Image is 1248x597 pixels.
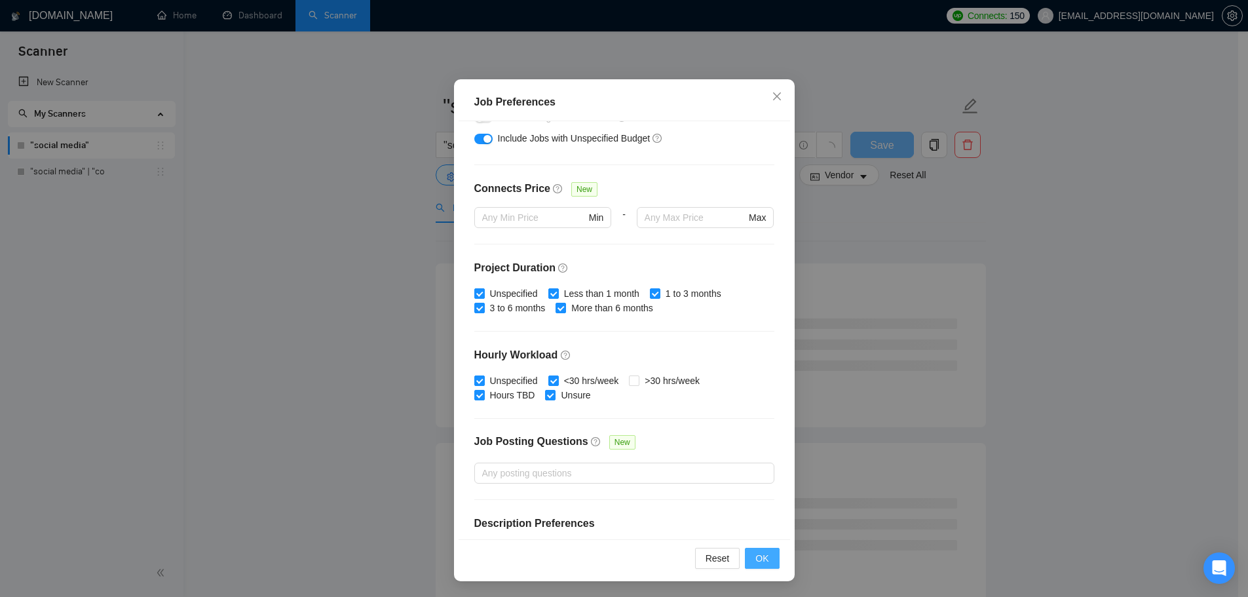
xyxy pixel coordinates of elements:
span: Unsure [556,388,596,402]
span: 1 to 3 months [660,286,727,301]
span: Unspecified [485,374,543,388]
span: Less than 1 month [559,286,645,301]
button: Close [759,79,795,115]
span: question-circle [591,436,601,447]
h4: Connects Price [474,181,550,197]
span: Max [749,210,766,225]
button: OK [745,548,779,569]
span: Min [589,210,604,225]
input: Any Min Price [482,210,586,225]
h4: Description Preferences [474,516,774,531]
span: Hours TBD [485,388,540,402]
span: >30 hrs/week [639,374,705,388]
div: Open Intercom Messenger [1203,552,1235,584]
span: Unspecified [485,286,543,301]
span: question-circle [558,263,569,273]
span: <30 hrs/week [559,374,624,388]
span: New [571,182,597,197]
div: Job Preferences [474,94,774,110]
span: Include Jobs with Unspecified Budget [498,133,651,144]
span: question-circle [553,183,563,194]
span: New [609,435,635,450]
h4: Hourly Workload [474,347,774,363]
span: 3 to 6 months [485,301,551,315]
h4: Job Posting Questions [474,434,588,450]
span: Reset [706,551,730,566]
div: - [611,207,636,244]
span: More than 6 months [566,301,658,315]
span: close [772,91,782,102]
button: Reset [695,548,740,569]
input: Any Max Price [645,210,746,225]
span: question-circle [561,350,571,360]
span: question-circle [652,133,663,144]
h4: Project Duration [474,260,774,276]
span: OK [755,551,768,566]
